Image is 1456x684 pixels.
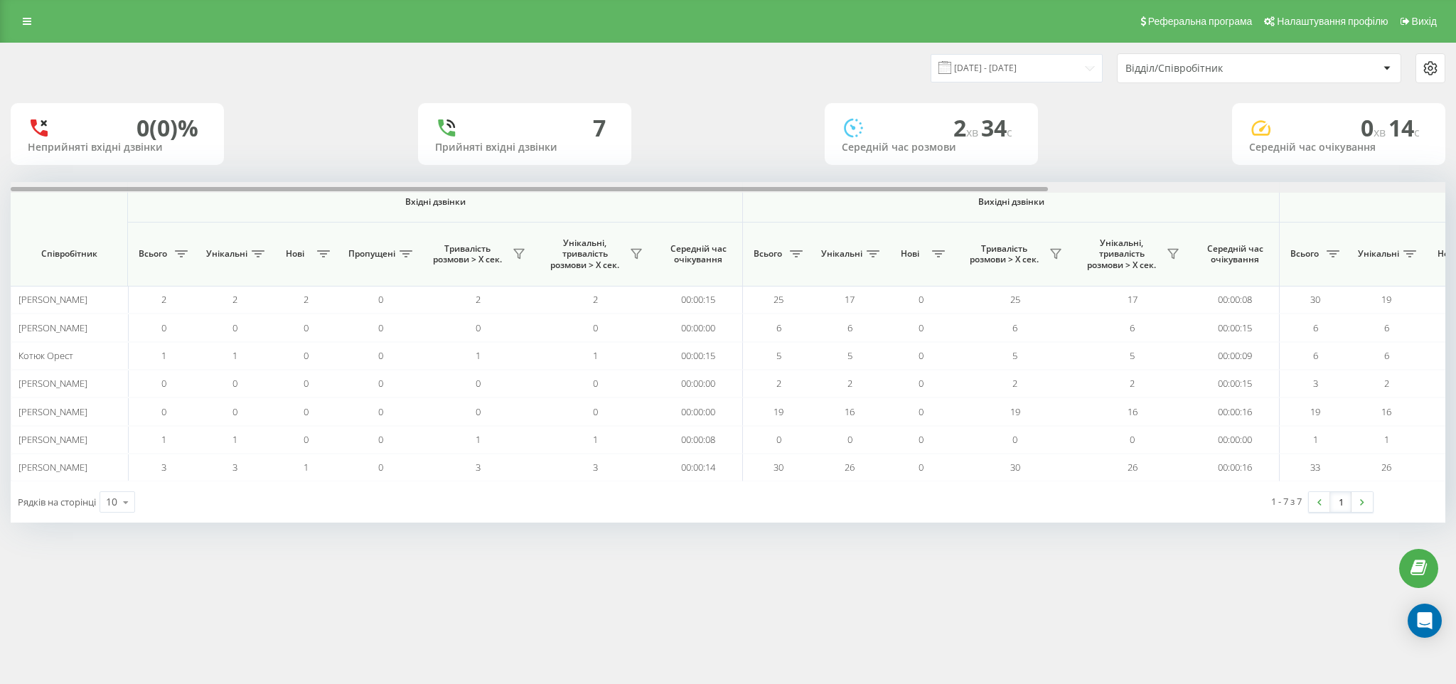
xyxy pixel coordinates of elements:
[232,321,237,334] span: 0
[847,433,852,446] span: 0
[304,293,309,306] span: 2
[1361,112,1388,143] span: 0
[654,397,743,425] td: 00:00:00
[1191,286,1280,314] td: 00:00:08
[544,237,626,271] span: Унікальні, тривалість розмови > Х сек.
[378,377,383,390] span: 0
[773,461,783,474] span: 30
[654,426,743,454] td: 00:00:08
[776,196,1246,208] span: Вихідні дзвінки
[919,293,924,306] span: 0
[476,433,481,446] span: 1
[654,454,743,481] td: 00:00:14
[1130,377,1135,390] span: 2
[28,141,207,154] div: Неприйняті вхідні дзвінки
[476,461,481,474] span: 3
[476,349,481,362] span: 1
[1313,321,1318,334] span: 6
[18,293,87,306] span: [PERSON_NAME]
[1010,405,1020,418] span: 19
[23,248,115,260] span: Співробітник
[593,377,598,390] span: 0
[476,377,481,390] span: 0
[1249,141,1428,154] div: Середній час очікування
[18,377,87,390] span: [PERSON_NAME]
[378,293,383,306] span: 0
[476,293,481,306] span: 2
[1381,461,1391,474] span: 26
[1010,293,1020,306] span: 25
[892,248,928,260] span: Нові
[435,141,614,154] div: Прийняті вхідні дзвінки
[161,377,166,390] span: 0
[773,293,783,306] span: 25
[665,243,732,265] span: Середній час очікування
[593,114,606,141] div: 7
[232,461,237,474] span: 3
[654,314,743,341] td: 00:00:00
[304,433,309,446] span: 0
[1128,461,1137,474] span: 26
[304,377,309,390] span: 0
[232,377,237,390] span: 0
[981,112,1012,143] span: 34
[1310,293,1320,306] span: 30
[348,248,395,260] span: Пропущені
[378,461,383,474] span: 0
[919,405,924,418] span: 0
[1012,349,1017,362] span: 5
[919,461,924,474] span: 0
[1191,314,1280,341] td: 00:00:15
[1384,433,1389,446] span: 1
[750,248,786,260] span: Всього
[18,496,96,508] span: Рядків на сторінці
[963,243,1045,265] span: Тривалість розмови > Х сек.
[1287,248,1322,260] span: Всього
[847,349,852,362] span: 5
[1130,433,1135,446] span: 0
[966,124,981,140] span: хв
[1330,492,1351,512] a: 1
[1388,112,1420,143] span: 14
[654,370,743,397] td: 00:00:00
[919,377,924,390] span: 0
[1128,405,1137,418] span: 16
[476,321,481,334] span: 0
[1381,293,1391,306] span: 19
[919,321,924,334] span: 0
[1277,16,1388,27] span: Налаштування профілю
[1313,349,1318,362] span: 6
[161,405,166,418] span: 0
[1381,405,1391,418] span: 16
[1191,370,1280,397] td: 00:00:15
[776,377,781,390] span: 2
[821,248,862,260] span: Унікальні
[654,342,743,370] td: 00:00:15
[593,349,598,362] span: 1
[304,461,309,474] span: 1
[953,112,981,143] span: 2
[1148,16,1253,27] span: Реферальна програма
[847,321,852,334] span: 6
[378,405,383,418] span: 0
[1358,248,1399,260] span: Унікальні
[1310,461,1320,474] span: 33
[654,286,743,314] td: 00:00:15
[304,321,309,334] span: 0
[1130,349,1135,362] span: 5
[378,433,383,446] span: 0
[593,433,598,446] span: 1
[776,321,781,334] span: 6
[304,349,309,362] span: 0
[378,349,383,362] span: 0
[845,405,855,418] span: 16
[1313,377,1318,390] span: 3
[1010,461,1020,474] span: 30
[161,461,166,474] span: 3
[1081,237,1162,271] span: Унікальні, тривалість розмови > Х сек.
[847,377,852,390] span: 2
[1125,63,1295,75] div: Відділ/Співробітник
[304,405,309,418] span: 0
[1191,397,1280,425] td: 00:00:16
[161,293,166,306] span: 2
